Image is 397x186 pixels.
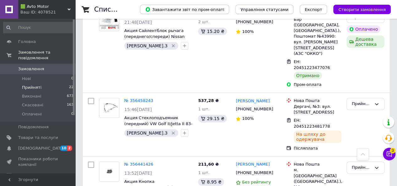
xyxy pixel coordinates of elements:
span: Оплачені [22,111,42,117]
span: [PERSON_NAME].3 [127,130,168,136]
img: Фото товару [99,102,119,114]
div: Оплачено [346,25,380,33]
div: 15.20 ₴ [198,28,227,35]
div: 8.95 ₴ [198,178,224,186]
span: Замовлення та повідомлення [18,50,75,61]
a: Акция Сайлентблок рычага (переднего/спереди) Nissan Micra/Note 06- 16-146100004 [124,28,186,45]
div: Прийнято [352,101,372,107]
span: 537,28 ₴ [198,98,219,103]
input: Пошук [3,22,74,33]
span: Показники роботи компанії [18,156,58,167]
span: 100% [242,29,254,34]
span: ЕН: 20451223481778 [294,118,330,129]
span: 100% [242,116,254,121]
span: 3 [390,148,395,153]
div: [PHONE_NUMBER] [234,18,274,26]
span: 2 шт. [198,19,209,24]
a: [PERSON_NAME] [236,162,270,167]
a: Створити замовлення [327,7,391,12]
span: [PERSON_NAME].3 [127,43,168,48]
span: 15:46[DATE] [124,107,152,112]
a: № 356441426 [124,162,153,167]
a: № 356458243 [124,98,153,103]
span: 0 [71,111,73,117]
a: Фото товару [99,11,119,31]
img: Фото товару [99,165,119,178]
span: Відгуки [18,173,35,178]
h1: Список замовлень [94,6,158,13]
div: [PHONE_NUMBER] [234,105,274,113]
span: Скасовані [22,102,43,108]
a: [PERSON_NAME] [236,98,270,104]
span: 211,60 ₴ [198,162,219,167]
img: Фото товару [99,13,119,29]
a: Фото товару [99,98,119,118]
button: Створити замовлення [333,5,391,14]
span: Виконані [22,93,41,99]
div: Нова Пошта [294,162,341,167]
span: Повідомлення [18,124,49,130]
a: Фото товару [99,162,119,182]
span: 2 [67,146,72,151]
button: Завантажити звіт по пром-оплаті [140,5,229,14]
span: Управління статусами [240,7,288,12]
svg: Видалити мітку [171,43,176,48]
span: 🟩 Avto Motor [20,4,67,9]
span: 0 [71,76,73,82]
span: Товари та послуги [18,135,58,141]
span: 21:48[DATE] [124,20,152,25]
button: Експорт [300,5,327,14]
div: Дергачі, №3: вул. [STREET_ADDRESS] [294,104,341,115]
span: Створити замовлення [338,7,386,12]
a: Акция Стеклоподъемник (передний) VW Golf II/Jetta II 83-92 (L) (ручной) 50502 [124,115,192,132]
div: Дешева доставка [346,35,384,48]
span: 1 шт. [198,170,209,175]
button: Управління статусами [235,5,293,14]
button: Чат з покупцем3 [383,148,395,160]
span: 163 [67,102,73,108]
svg: Видалити мітку [171,130,176,136]
div: Прийнято [352,164,372,171]
span: 1 шт. [198,107,209,111]
div: 29.15 ₴ [198,115,227,122]
span: 22 [69,85,73,90]
div: Ваш ID: 4078521 [20,9,75,15]
div: Отримано [294,72,322,79]
span: 13:52[DATE] [124,171,152,176]
span: Без рейтингу [242,180,271,184]
div: На шляху до одержувача [294,130,341,143]
div: [PHONE_NUMBER] [234,169,274,177]
div: Пром-оплата [294,82,341,88]
span: Прийняті [22,85,41,90]
span: Завантажити звіт по пром-оплаті [145,7,224,12]
div: Післяплата [294,146,341,151]
div: Бар ([GEOGRAPHIC_DATA], [GEOGRAPHIC_DATA].), Поштомат №43990: вул. [PERSON_NAME][STREET_ADDRESS] ... [294,17,341,56]
span: 10 [60,146,67,151]
div: Нова Пошта [294,98,341,104]
span: Головна [18,39,36,45]
span: Експорт [305,7,322,12]
span: Нові [22,76,31,82]
span: ЕН: 20451223477076 [294,59,330,70]
span: Замовлення [18,66,44,72]
span: 673 [67,93,73,99]
span: [DEMOGRAPHIC_DATA] [18,146,65,151]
